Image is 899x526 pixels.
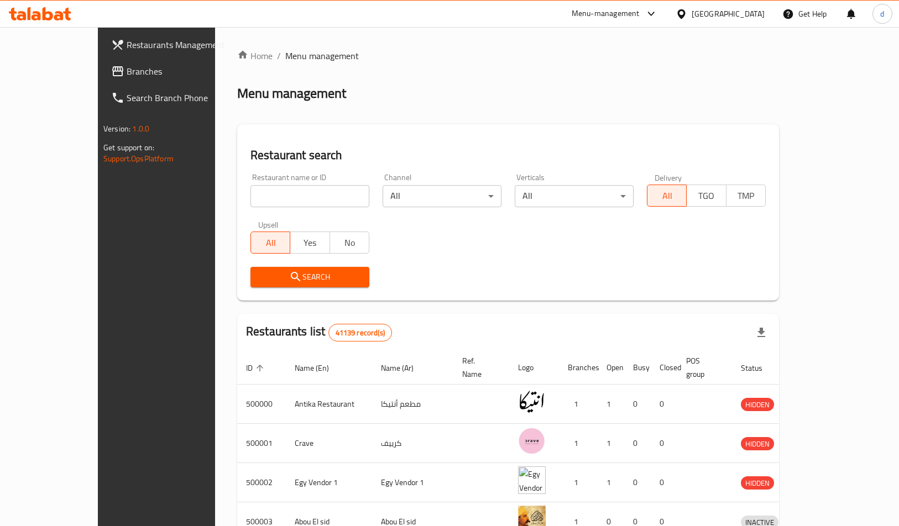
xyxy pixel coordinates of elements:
[295,361,343,375] span: Name (En)
[286,424,372,463] td: Crave
[518,427,546,455] img: Crave
[295,235,325,251] span: Yes
[237,463,286,502] td: 500002
[372,463,453,502] td: Egy Vendor 1
[381,361,428,375] span: Name (Ar)
[250,185,369,207] input: Search for restaurant name or ID..
[748,319,775,346] div: Export file
[258,220,279,228] label: Upsell
[651,463,677,502] td: 0
[624,463,651,502] td: 0
[731,188,761,204] span: TMP
[647,185,687,207] button: All
[686,185,726,207] button: TGO
[572,7,640,20] div: Menu-management
[237,385,286,424] td: 500000
[624,385,651,424] td: 0
[686,354,719,381] span: POS group
[330,232,369,254] button: No
[741,438,774,450] span: HIDDEN
[880,8,884,20] span: d
[246,323,392,341] h2: Restaurants list
[509,351,559,385] th: Logo
[103,140,154,155] span: Get support on:
[741,398,774,411] span: HIDDEN
[328,324,392,341] div: Total records count
[655,173,682,181] label: Delivery
[286,385,372,424] td: Antika Restaurant
[237,49,273,62] a: Home
[102,31,248,58] a: Restaurants Management
[559,424,598,463] td: 1
[250,267,369,287] button: Search
[237,85,346,102] h2: Menu management
[329,328,391,338] span: 41139 record(s)
[255,235,286,251] span: All
[692,8,765,20] div: [GEOGRAPHIC_DATA]
[515,185,634,207] div: All
[651,385,677,424] td: 0
[103,122,130,136] span: Version:
[741,398,774,411] div: HIDDEN
[518,388,546,415] img: Antika Restaurant
[741,361,777,375] span: Status
[624,424,651,463] td: 0
[250,232,290,254] button: All
[132,122,149,136] span: 1.0.0
[127,91,239,104] span: Search Branch Phone
[334,235,365,251] span: No
[624,351,651,385] th: Busy
[250,147,766,164] h2: Restaurant search
[518,466,546,494] img: Egy Vendor 1
[559,351,598,385] th: Branches
[651,424,677,463] td: 0
[652,188,682,204] span: All
[691,188,722,204] span: TGO
[237,424,286,463] td: 500001
[290,232,330,254] button: Yes
[127,65,239,78] span: Branches
[127,38,239,51] span: Restaurants Management
[598,463,624,502] td: 1
[277,49,281,62] li: /
[102,85,248,111] a: Search Branch Phone
[286,463,372,502] td: Egy Vendor 1
[102,58,248,85] a: Branches
[651,351,677,385] th: Closed
[559,385,598,424] td: 1
[246,361,267,375] span: ID
[741,437,774,450] div: HIDDEN
[103,151,174,166] a: Support.OpsPlatform
[598,351,624,385] th: Open
[741,477,774,490] span: HIDDEN
[462,354,496,381] span: Ref. Name
[383,185,501,207] div: All
[237,49,779,62] nav: breadcrumb
[726,185,766,207] button: TMP
[598,385,624,424] td: 1
[259,270,360,284] span: Search
[372,385,453,424] td: مطعم أنتيكا
[372,424,453,463] td: كرييف
[559,463,598,502] td: 1
[598,424,624,463] td: 1
[285,49,359,62] span: Menu management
